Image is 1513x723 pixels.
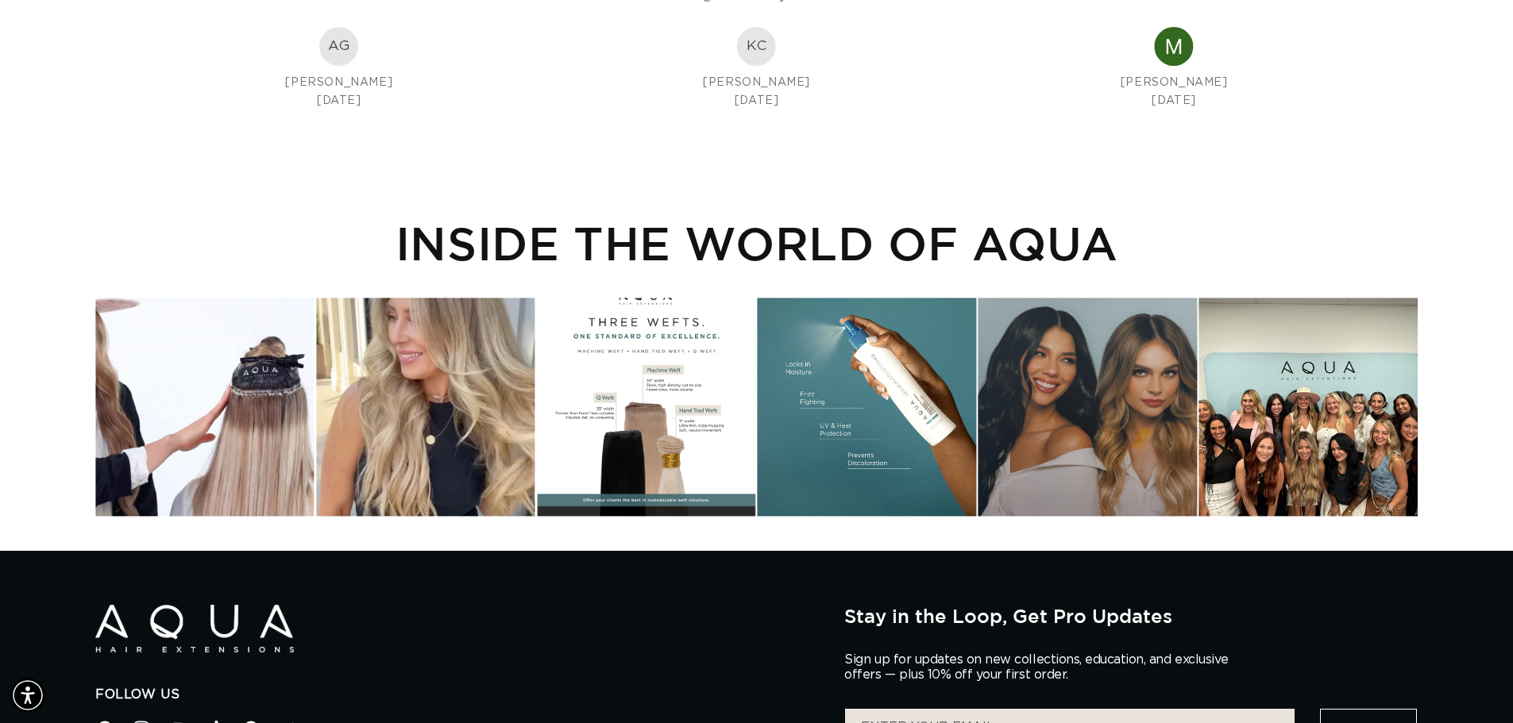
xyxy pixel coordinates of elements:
h2: Follow Us [95,686,820,703]
div: Instagram post opens in a popup [316,298,535,516]
h2: INSIDE THE WORLD OF AQUA [95,216,1418,270]
div: KC [737,27,776,66]
div: [DATE] [561,92,953,110]
div: [DATE] [143,92,535,110]
div: MH [1155,27,1194,66]
h2: Stay in the Loop, Get Pro Updates [844,605,1418,627]
div: Instagram post opens in a popup [758,298,976,516]
div: Accessibility Menu [10,678,45,713]
img: Aqua Hair Extensions [95,605,294,653]
div: Instagram post opens in a popup [95,298,314,516]
div: [PERSON_NAME] [561,74,953,91]
div: Instagram post opens in a popup [537,298,755,516]
p: Sign up for updates on new collections, education, and exclusive offers — plus 10% off your first... [844,652,1241,683]
div: AG [319,27,358,66]
div: [PERSON_NAME] [143,74,535,91]
div: [DATE] [978,92,1370,110]
div: Instagram post opens in a popup [1199,298,1418,516]
img: Myrella H. Profile Picture [1155,27,1194,66]
div: [PERSON_NAME] [978,74,1370,91]
div: Instagram post opens in a popup [978,298,1197,516]
img: Anna G. Profile Picture [319,27,358,66]
iframe: Chat Widget [1434,647,1513,723]
img: Karen C. Profile Picture [737,27,776,66]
